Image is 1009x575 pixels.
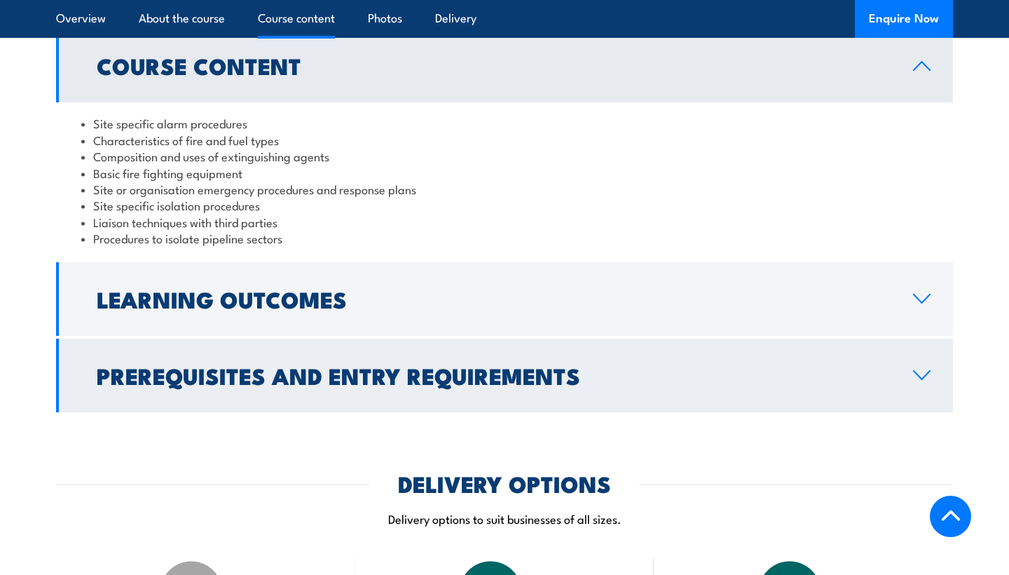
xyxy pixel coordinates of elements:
p: Delivery options to suit businesses of all sizes. [56,510,953,527]
a: Learning Outcomes [56,262,953,336]
li: Site specific isolation procedures [81,197,928,213]
li: Site or organisation emergency procedures and response plans [81,181,928,197]
li: Basic fire fighting equipment [81,165,928,181]
a: Course Content [56,29,953,102]
h2: Course Content [97,55,891,75]
li: Composition and uses of extinguishing agents [81,148,928,164]
li: Liaison techniques with third parties [81,214,928,230]
li: Characteristics of fire and fuel types [81,132,928,148]
h2: Learning Outcomes [97,289,891,309]
li: Site specific alarm procedures [81,115,928,131]
h2: DELIVERY OPTIONS [398,473,611,493]
h2: Prerequisites and Entry Requirements [97,365,891,385]
li: Procedures to isolate pipeline sectors [81,230,928,246]
a: Prerequisites and Entry Requirements [56,339,953,412]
